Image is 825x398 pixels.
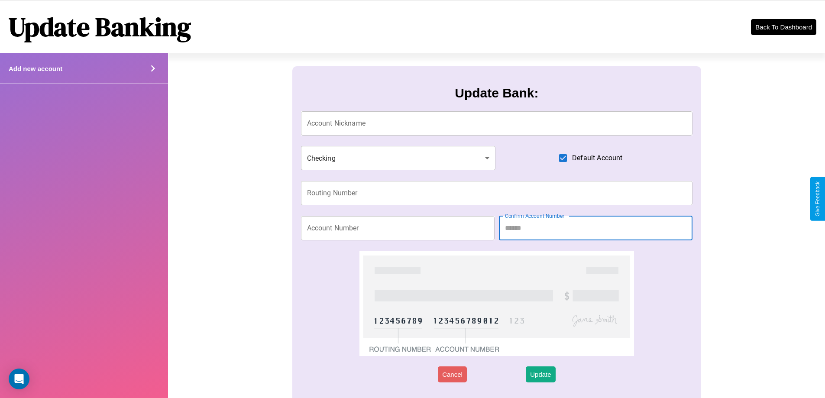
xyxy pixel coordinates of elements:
[815,181,821,217] div: Give Feedback
[359,251,634,356] img: check
[751,19,816,35] button: Back To Dashboard
[505,212,564,220] label: Confirm Account Number
[301,146,496,170] div: Checking
[526,366,555,382] button: Update
[455,86,538,100] h3: Update Bank:
[572,153,622,163] span: Default Account
[9,65,62,72] h4: Add new account
[438,366,467,382] button: Cancel
[9,9,191,45] h1: Update Banking
[9,369,29,389] div: Open Intercom Messenger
